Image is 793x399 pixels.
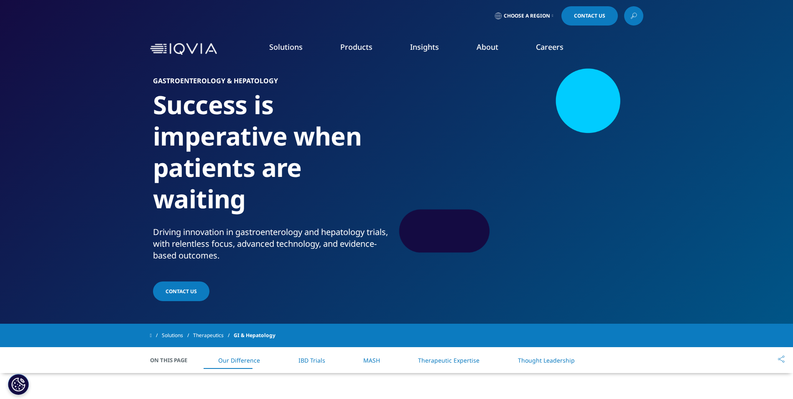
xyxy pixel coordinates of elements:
[504,13,550,19] span: Choose a Region
[8,374,29,395] button: Cookie Settings
[150,356,196,364] span: On This Page
[150,43,217,55] img: IQVIA Healthcare Information Technology and Pharma Clinical Research Company
[153,89,393,226] h1: Success is imperative when patients are waiting
[153,226,393,266] p: Driving innovation in gastroenterology and hepatology trials, with relentless focus, advanced tec...
[166,288,197,295] span: Contact Us
[220,29,643,69] nav: Primary
[536,42,564,52] a: Careers
[418,356,479,364] a: Therapeutic Expertise
[561,6,618,26] a: Contact Us
[518,356,575,364] a: Thought Leadership
[153,281,209,301] a: Contact Us
[269,42,303,52] a: Solutions
[234,328,275,343] span: GI & Hepatology
[574,13,605,18] span: Contact Us
[298,356,325,364] a: IBD Trials
[193,328,234,343] a: Therapeutics
[340,42,372,52] a: Products
[162,328,193,343] a: Solutions
[410,42,439,52] a: Insights
[363,356,380,364] a: MASH
[477,42,498,52] a: About
[218,356,260,364] a: Our Difference
[153,77,393,89] h6: Gastroenterology & Hepatology
[416,77,640,245] img: 1002-family-gathering-at-home-for-dinner.jpg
